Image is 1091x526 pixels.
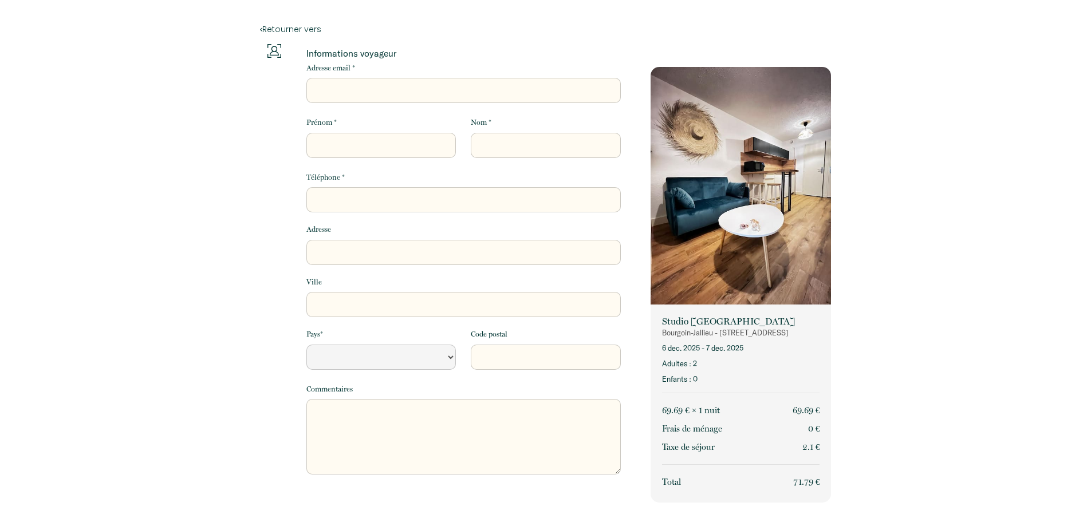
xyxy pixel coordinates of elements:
[802,440,820,454] p: 2.1 €
[662,374,820,385] p: Enfants : 0
[662,477,681,487] span: Total
[662,316,820,327] p: Studio [GEOGRAPHIC_DATA]
[306,329,323,340] label: Pays
[662,327,820,338] p: Bourgoin-Jallieu - [STREET_ADDRESS]
[662,358,820,369] p: Adultes : 2
[471,329,507,340] label: Code postal
[306,383,353,395] label: Commentaires
[662,343,820,354] p: 6 déc. 2025 - 7 déc. 2025
[306,62,355,74] label: Adresse email *
[306,345,456,370] select: Default select example
[651,67,831,307] img: rental-image
[662,440,715,454] p: Taxe de séjour
[808,422,820,436] p: 0 €
[662,422,722,436] p: Frais de ménage
[306,224,331,235] label: Adresse
[662,404,720,417] p: 69.69 € × 1 nuit
[793,477,820,487] span: 71.79 €
[260,23,832,35] a: Retourner vers
[793,404,820,417] p: 69.69 €
[306,117,337,128] label: Prénom *
[306,172,345,183] label: Téléphone *
[471,117,491,128] label: Nom *
[267,44,281,58] img: guests-info
[306,276,322,288] label: Ville
[306,48,621,59] p: Informations voyageur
